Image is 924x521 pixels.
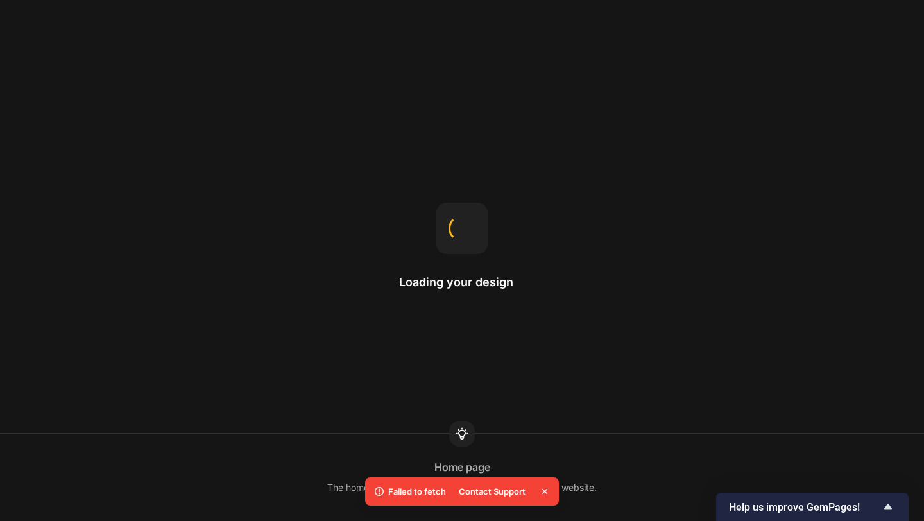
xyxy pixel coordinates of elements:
[729,501,880,513] span: Help us improve GemPages!
[327,480,597,495] div: The homepage is the first page you see when visiting a website.
[434,459,490,475] div: Home page
[729,499,896,515] button: Show survey - Help us improve GemPages!
[451,483,533,500] div: Contact Support
[399,275,525,290] h2: Loading your design
[388,485,446,498] p: Failed to fetch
